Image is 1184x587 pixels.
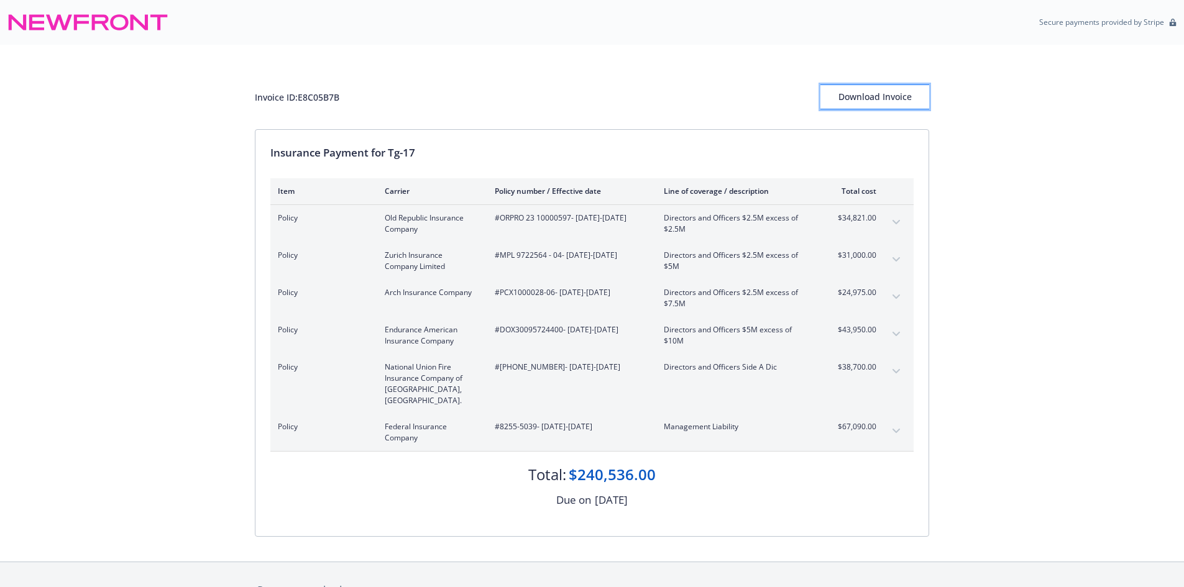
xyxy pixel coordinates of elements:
span: Directors and Officers Side A Dic [664,362,810,373]
div: PolicyOld Republic Insurance Company#ORPRO 23 10000597- [DATE]-[DATE]Directors and Officers $2.5M... [270,205,914,242]
span: Directors and Officers $2.5M excess of $7.5M [664,287,810,309]
div: PolicyNational Union Fire Insurance Company of [GEOGRAPHIC_DATA], [GEOGRAPHIC_DATA].#[PHONE_NUMBE... [270,354,914,414]
span: Management Liability [664,421,810,432]
span: Policy [278,362,365,373]
span: #PCX1000028-06 - [DATE]-[DATE] [495,287,644,298]
span: Policy [278,421,365,432]
span: Endurance American Insurance Company [385,324,475,347]
div: Line of coverage / description [664,186,810,196]
span: #ORPRO 23 10000597 - [DATE]-[DATE] [495,212,644,224]
span: $67,090.00 [830,421,876,432]
span: Directors and Officers $2.5M excess of $5M [664,250,810,272]
span: $38,700.00 [830,362,876,373]
button: expand content [886,324,906,344]
span: $31,000.00 [830,250,876,261]
div: Insurance Payment for Tg-17 [270,145,914,161]
span: Arch Insurance Company [385,287,475,298]
span: National Union Fire Insurance Company of [GEOGRAPHIC_DATA], [GEOGRAPHIC_DATA]. [385,362,475,406]
span: #DOX30095724400 - [DATE]-[DATE] [495,324,644,335]
div: Due on [556,492,591,508]
div: Invoice ID: E8C05B7B [255,91,339,104]
span: Policy [278,324,365,335]
span: Policy [278,212,365,224]
button: expand content [886,362,906,381]
span: Federal Insurance Company [385,421,475,444]
span: Directors and Officers $2.5M excess of $2.5M [664,212,810,235]
span: Directors and Officers $5M excess of $10M [664,324,810,347]
span: Zurich Insurance Company Limited [385,250,475,272]
span: Policy [278,287,365,298]
div: $240,536.00 [569,464,656,485]
div: PolicyArch Insurance Company#PCX1000028-06- [DATE]-[DATE]Directors and Officers $2.5M excess of $... [270,280,914,317]
button: expand content [886,287,906,307]
div: Item [278,186,365,196]
span: #MPL 9722564 - 04 - [DATE]-[DATE] [495,250,644,261]
div: Total cost [830,186,876,196]
span: $34,821.00 [830,212,876,224]
span: #8255-5039 - [DATE]-[DATE] [495,421,644,432]
span: #[PHONE_NUMBER] - [DATE]-[DATE] [495,362,644,373]
div: PolicyEndurance American Insurance Company#DOX30095724400- [DATE]-[DATE]Directors and Officers $5... [270,317,914,354]
div: Policy number / Effective date [495,186,644,196]
span: Policy [278,250,365,261]
span: $43,950.00 [830,324,876,335]
button: expand content [886,250,906,270]
p: Secure payments provided by Stripe [1039,17,1164,27]
div: Carrier [385,186,475,196]
button: expand content [886,212,906,232]
button: expand content [886,421,906,441]
div: Total: [528,464,566,485]
span: Old Republic Insurance Company [385,212,475,235]
div: PolicyFederal Insurance Company#8255-5039- [DATE]-[DATE]Management Liability$67,090.00expand content [270,414,914,451]
div: PolicyZurich Insurance Company Limited#MPL 9722564 - 04- [DATE]-[DATE]Directors and Officers $2.5... [270,242,914,280]
button: Download Invoice [820,84,929,109]
span: $24,975.00 [830,287,876,298]
div: [DATE] [595,492,628,508]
